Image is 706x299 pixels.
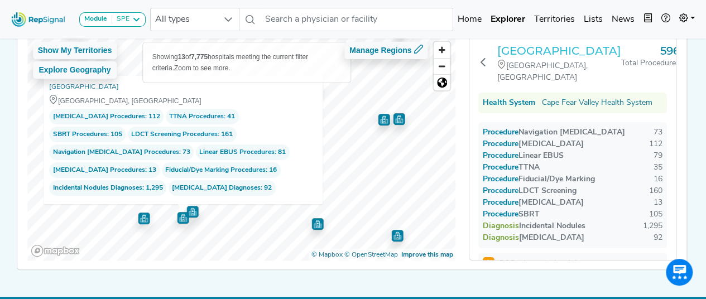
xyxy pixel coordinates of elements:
canvas: Map [27,36,462,267]
span: : 1,295 [49,180,166,196]
b: 7,775 [191,53,208,61]
div: [GEOGRAPHIC_DATA], [GEOGRAPHIC_DATA] [49,95,317,107]
div: SPE [112,15,129,24]
span: Diagnosis [494,222,519,230]
span: Procedure [494,210,518,219]
span: [MEDICAL_DATA] Procedures [52,111,145,122]
button: Intel Book [639,8,657,31]
div: 92 [654,232,662,244]
a: Mapbox logo [31,244,80,257]
div: 35 [654,162,662,173]
div: TTNA [483,162,540,173]
a: Explorer [486,8,530,31]
div: Map marker [175,208,191,224]
a: Mapbox [311,252,343,258]
span: Procedure [494,140,518,148]
div: 16 [654,173,662,185]
span: LDCT Screening Procedures [131,129,218,140]
a: OpenStreetMap [344,252,398,258]
span: [MEDICAL_DATA] Diagnoses [172,182,261,194]
a: Home [453,8,486,31]
span: Linear EBUS Procedures [199,147,275,158]
span: Procedure [494,175,518,184]
span: Incidental Nodules Diagnoses [52,182,142,194]
a: Map feedback [401,252,453,258]
span: Navigation [MEDICAL_DATA] Procedures [52,147,179,158]
span: : 16 [161,162,280,178]
div: Map marker [311,218,323,230]
span: relevant physicians [499,257,591,271]
div: Map marker [138,213,150,224]
button: Explore Geography [33,61,117,79]
div: Map marker [391,230,403,242]
div: 13 [654,197,662,209]
button: Reset bearing to north [434,74,450,90]
div: 112 [649,138,662,150]
button: Zoom out [434,58,450,74]
span: Showing of hospitals meeting the current filter criteria. [152,53,309,72]
div: Map marker [184,201,200,218]
span: SBRT Procedures [52,129,107,140]
div: Total Procedures [621,57,680,69]
input: Search a physician or facility [261,8,453,31]
h3: 596 [621,44,680,57]
div: 160 [649,185,662,197]
div: LDCT Screening [483,185,577,197]
span: Procedure [494,128,518,137]
div: [MEDICAL_DATA] [483,232,584,244]
a: Cape Fear Valley Health System [542,97,652,109]
a: Lists [579,8,607,31]
span: : 105 [49,127,126,142]
div: 1,295 [643,220,662,232]
div: Navigation [MEDICAL_DATA] [483,127,625,138]
a: Territories [530,8,579,31]
button: Manage Regions [344,42,428,59]
strong: 202 [499,259,516,268]
a: [GEOGRAPHIC_DATA] [49,81,119,93]
span: : 81 [195,144,289,160]
div: Incidental Nodules [483,220,585,232]
div: 105 [649,209,662,220]
div: 73 [654,127,662,138]
div: Map marker [393,113,405,125]
div: 79 [654,150,662,162]
div: [MEDICAL_DATA] [483,197,584,209]
b: 13 [178,53,185,61]
div: SBRT [483,209,540,220]
span: Zoom to see more. [174,64,230,72]
a: News [607,8,639,31]
span: Procedure [494,187,518,195]
span: Procedure [494,163,518,172]
div: Map marker [378,114,390,126]
span: : 41 [165,109,238,124]
span: : 112 [49,109,164,124]
div: Linear EBUS [483,150,564,162]
span: Diagnosis [494,234,519,242]
div: Fiducial/Dye Marking [483,173,595,185]
span: : 13 [49,162,160,178]
span: : 161 [127,127,236,142]
span: Procedure [494,152,518,160]
button: Zoom in [434,42,450,58]
span: Zoom out [434,59,450,74]
a: [GEOGRAPHIC_DATA] [497,44,621,57]
div: Health System [483,97,535,109]
span: All types [151,8,218,31]
span: : 92 [168,180,275,196]
span: : 73 [49,144,194,160]
span: TTNA Procedures [169,111,224,122]
span: Fiducial/Dye Marking Procedures [165,165,266,176]
button: Show My Territories [33,42,117,59]
div: [MEDICAL_DATA] [483,138,584,150]
span: Reset zoom [434,75,450,90]
strong: Module [84,16,107,22]
span: [MEDICAL_DATA] Procedures [52,165,145,176]
button: ModuleSPE [79,12,146,27]
span: Procedure [494,199,518,207]
div: [GEOGRAPHIC_DATA], [GEOGRAPHIC_DATA] [497,60,621,84]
